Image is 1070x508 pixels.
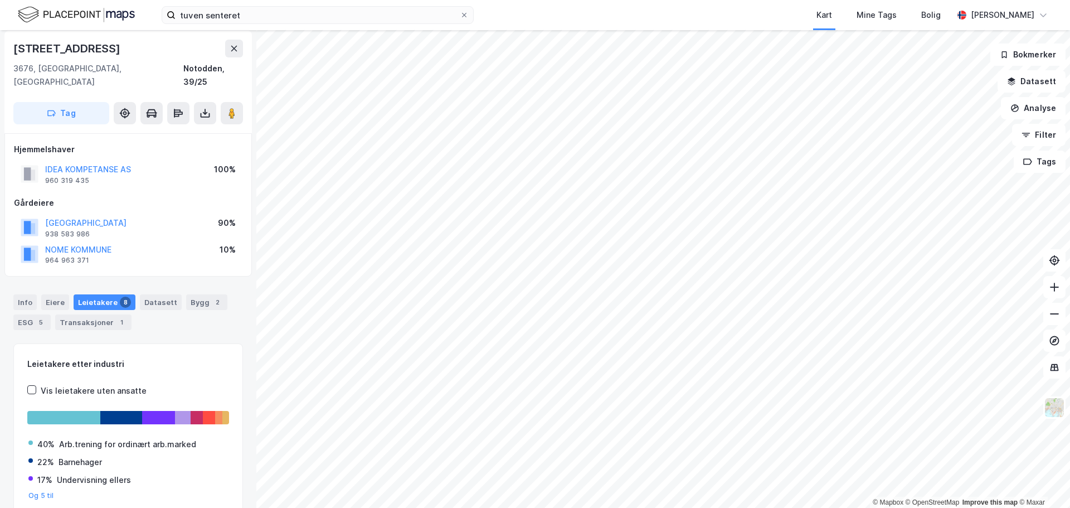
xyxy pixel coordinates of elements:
[41,384,147,398] div: Vis leietakere uten ansatte
[28,491,54,500] button: Og 5 til
[873,499,903,506] a: Mapbox
[14,196,242,210] div: Gårdeiere
[59,456,102,469] div: Barnehager
[18,5,135,25] img: logo.f888ab2527a4732fd821a326f86c7f29.svg
[971,8,1034,22] div: [PERSON_NAME]
[55,315,132,330] div: Transaksjoner
[116,317,127,328] div: 1
[906,499,960,506] a: OpenStreetMap
[998,70,1066,93] button: Datasett
[990,43,1066,66] button: Bokmerker
[37,438,55,451] div: 40%
[14,143,242,156] div: Hjemmelshaver
[1044,397,1065,418] img: Z
[1014,454,1070,508] iframe: Chat Widget
[37,456,54,469] div: 22%
[186,294,227,310] div: Bygg
[13,62,183,89] div: 3676, [GEOGRAPHIC_DATA], [GEOGRAPHIC_DATA]
[13,294,37,310] div: Info
[74,294,135,310] div: Leietakere
[13,40,123,57] div: [STREET_ADDRESS]
[857,8,897,22] div: Mine Tags
[140,294,182,310] div: Datasett
[13,315,51,330] div: ESG
[59,438,196,451] div: Arb.trening for ordinært arb.marked
[37,473,52,487] div: 17%
[183,62,243,89] div: Notodden, 39/25
[45,230,90,239] div: 938 583 986
[57,473,131,487] div: Undervisning ellers
[218,216,236,230] div: 90%
[921,8,941,22] div: Bolig
[212,297,223,308] div: 2
[220,243,236,257] div: 10%
[45,256,89,265] div: 964 963 371
[41,294,69,310] div: Eiere
[35,317,46,328] div: 5
[1001,97,1066,119] button: Analyse
[27,357,229,371] div: Leietakere etter industri
[962,499,1018,506] a: Improve this map
[1014,151,1066,173] button: Tags
[816,8,832,22] div: Kart
[1012,124,1066,146] button: Filter
[120,297,131,308] div: 8
[13,102,109,124] button: Tag
[214,163,236,176] div: 100%
[45,176,89,185] div: 960 319 435
[176,7,460,23] input: Søk på adresse, matrikkel, gårdeiere, leietakere eller personer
